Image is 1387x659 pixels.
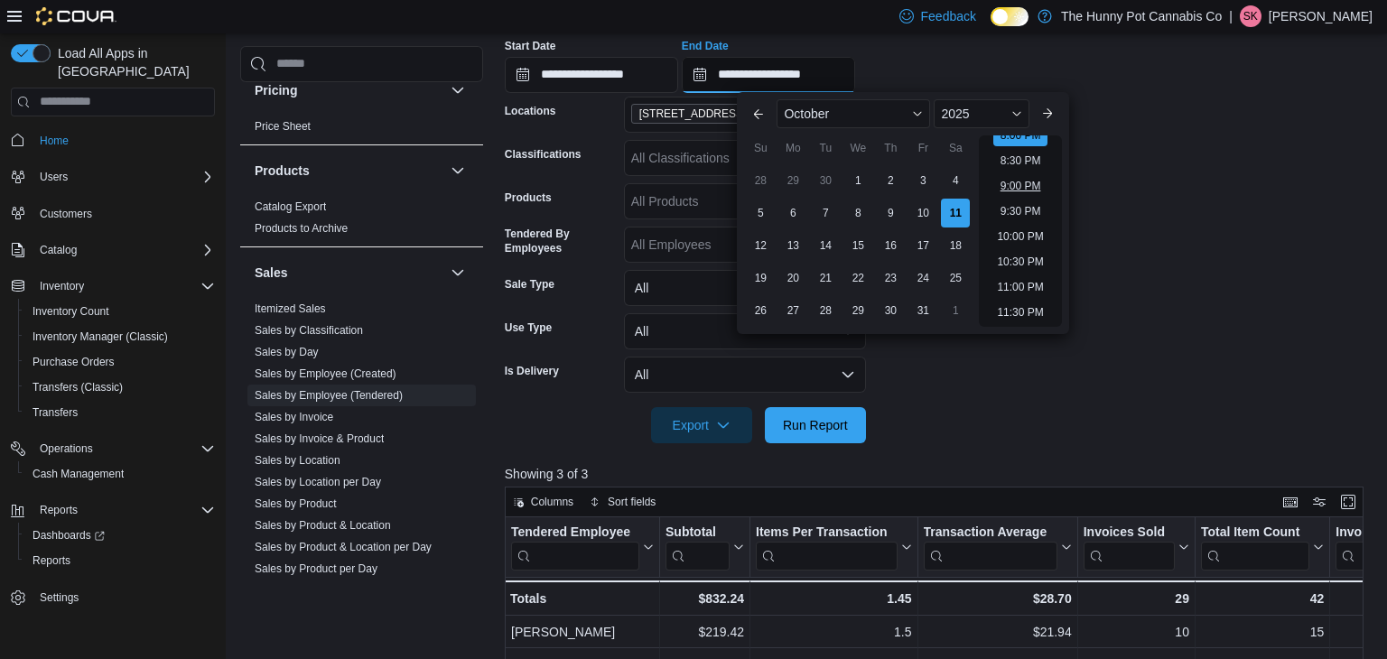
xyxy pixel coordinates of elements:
[33,129,215,152] span: Home
[33,499,215,521] span: Reports
[255,345,319,357] a: Sales by Day
[25,301,215,322] span: Inventory Count
[255,409,333,423] span: Sales by Invoice
[33,304,109,319] span: Inventory Count
[934,99,1029,128] div: Button. Open the year selector. 2025 is currently selected.
[25,463,215,485] span: Cash Management
[908,264,937,292] div: day-24
[811,199,840,227] div: day-7
[876,134,905,162] div: Th
[1201,621,1324,643] div: 15
[255,366,396,380] span: Sales by Employee (Created)
[33,586,215,608] span: Settings
[33,202,215,225] span: Customers
[1083,621,1188,643] div: 10
[33,438,215,459] span: Operations
[682,57,855,93] input: Press the down key to enter a popover containing a calendar. Press the escape key to close the po...
[746,199,775,227] div: day-5
[1240,5,1261,27] div: Sarah Kailan
[18,400,222,425] button: Transfers
[990,276,1050,298] li: 11:00 PM
[941,166,970,195] div: day-4
[1201,524,1309,570] div: Total Item Count
[1061,5,1222,27] p: The Hunny Pot Cannabis Co
[876,264,905,292] div: day-23
[1243,5,1258,27] span: SK
[240,195,483,246] div: Products
[18,523,222,548] a: Dashboards
[662,407,741,443] span: Export
[778,199,807,227] div: day-6
[811,134,840,162] div: Tu
[40,134,69,148] span: Home
[255,161,310,179] h3: Products
[255,367,396,379] a: Sales by Employee (Created)
[666,621,744,643] div: $219.42
[843,231,872,260] div: day-15
[255,263,443,281] button: Sales
[1229,5,1233,27] p: |
[505,190,552,205] label: Products
[1083,524,1174,541] div: Invoices Sold
[255,388,403,401] a: Sales by Employee (Tendered)
[33,166,215,188] span: Users
[255,263,288,281] h3: Sales
[631,104,769,124] span: 2173 Yonge St
[876,296,905,325] div: day-30
[843,296,872,325] div: day-29
[18,375,222,400] button: Transfers (Classic)
[25,524,112,546] a: Dashboards
[941,107,969,121] span: 2025
[40,441,93,456] span: Operations
[941,134,970,162] div: Sa
[25,351,122,373] a: Purchase Orders
[582,491,663,513] button: Sort fields
[505,465,1373,483] p: Showing 3 of 3
[33,329,168,344] span: Inventory Manager (Classic)
[941,264,970,292] div: day-25
[25,326,175,348] a: Inventory Manager (Classic)
[941,296,970,325] div: day-1
[505,39,556,53] label: Start Date
[255,387,403,402] span: Sales by Employee (Tendered)
[784,107,829,121] span: October
[908,134,937,162] div: Fr
[1280,491,1301,513] button: Keyboard shortcuts
[811,231,840,260] div: day-14
[1201,524,1309,541] div: Total Item Count
[979,135,1061,327] ul: Time
[993,200,1048,222] li: 9:30 PM
[843,264,872,292] div: day-22
[51,44,215,80] span: Load All Apps in [GEOGRAPHIC_DATA]
[1269,5,1373,27] p: [PERSON_NAME]
[25,376,215,398] span: Transfers (Classic)
[40,503,78,517] span: Reports
[18,349,222,375] button: Purchase Orders
[33,405,78,420] span: Transfers
[746,166,775,195] div: day-28
[990,251,1050,273] li: 10:30 PM
[778,166,807,195] div: day-29
[756,524,898,541] div: Items Per Transaction
[993,125,1048,146] li: 8:00 PM
[255,452,340,467] span: Sales by Location
[510,588,654,609] div: Totals
[941,231,970,260] div: day-18
[40,243,77,257] span: Catalog
[255,410,333,422] a: Sales by Invoice
[1337,491,1359,513] button: Enter fullscreen
[25,351,215,373] span: Purchase Orders
[40,170,68,184] span: Users
[255,200,326,212] a: Catalog Export
[4,436,222,461] button: Operations
[511,621,654,643] div: [PERSON_NAME]
[756,524,898,570] div: Items Per Transaction
[25,301,116,322] a: Inventory Count
[25,376,130,398] a: Transfers (Classic)
[783,416,848,434] span: Run Report
[921,7,976,25] span: Feedback
[33,380,123,394] span: Transfers (Classic)
[505,320,552,335] label: Use Type
[666,524,730,541] div: Subtotal
[25,326,215,348] span: Inventory Manager (Classic)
